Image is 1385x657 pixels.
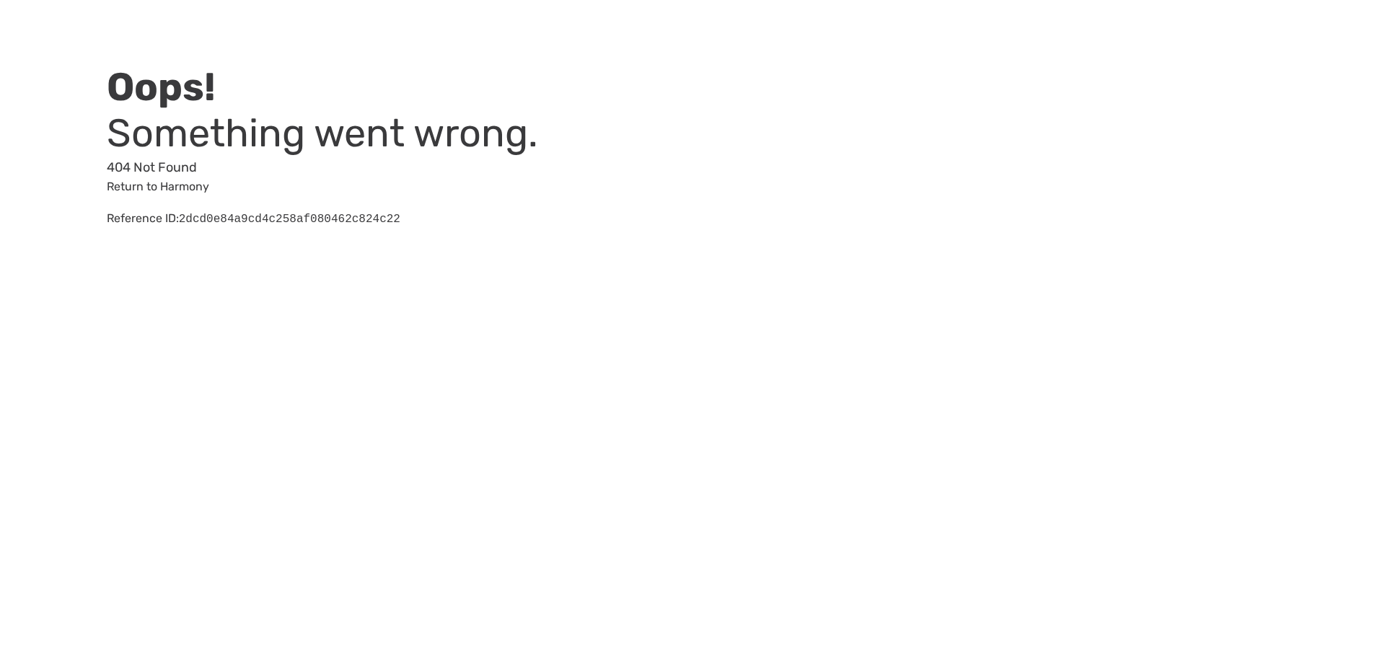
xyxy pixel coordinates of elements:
[107,210,639,228] div: Reference ID:
[107,180,209,193] a: Return to Harmony
[107,110,639,156] h3: Something went wrong.
[179,213,400,226] pre: 2dcd0e84a9cd4c258af080462c824c22
[107,64,639,110] h2: Oops!
[107,156,639,178] p: 404 Not Found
